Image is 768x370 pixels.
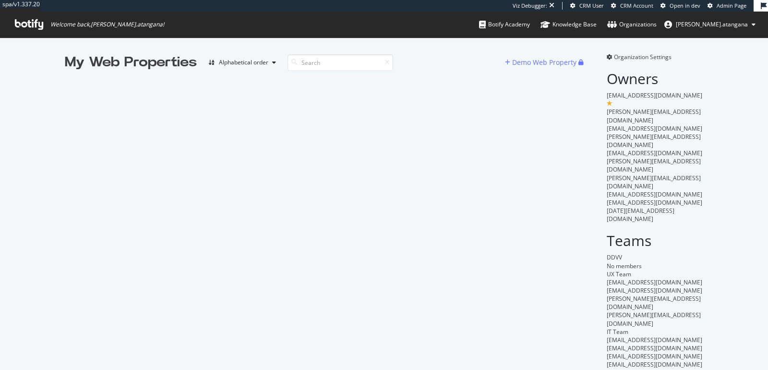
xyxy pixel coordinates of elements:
span: [EMAIL_ADDRESS][DOMAIN_NAME] [607,198,702,207]
div: Demo Web Property [512,58,576,67]
a: Knowledge Base [540,12,597,37]
span: CRM User [579,2,604,9]
span: Organization Settings [614,53,672,61]
input: Search [288,54,393,71]
span: [PERSON_NAME][EMAIL_ADDRESS][DOMAIN_NAME] [607,108,701,124]
span: renaud.atangana [676,20,748,28]
div: Viz Debugger: [513,2,547,10]
div: Botify Academy [479,20,530,29]
h2: Teams [607,233,703,248]
button: [PERSON_NAME].atangana [657,17,763,32]
span: [DATE][EMAIL_ADDRESS][DOMAIN_NAME] [607,207,674,223]
div: UX Team [607,270,703,278]
span: [PERSON_NAME][EMAIL_ADDRESS][DOMAIN_NAME] [607,174,701,190]
a: Botify Academy [479,12,530,37]
span: [EMAIL_ADDRESS][DOMAIN_NAME] [607,91,702,99]
a: Admin Page [708,2,746,10]
span: [EMAIL_ADDRESS][DOMAIN_NAME] [607,286,702,295]
div: IT Team [607,328,703,336]
h2: Owners [607,71,703,86]
div: Alphabetical order [219,60,268,65]
span: [EMAIL_ADDRESS][DOMAIN_NAME] [607,190,702,198]
a: Open in dev [660,2,700,10]
div: No members [607,262,703,270]
span: [EMAIL_ADDRESS][DOMAIN_NAME] [607,278,702,286]
span: CRM Account [620,2,653,9]
a: CRM Account [611,2,653,10]
span: [EMAIL_ADDRESS][DOMAIN_NAME] [607,360,702,369]
span: [PERSON_NAME][EMAIL_ADDRESS][DOMAIN_NAME] [607,133,701,149]
span: [EMAIL_ADDRESS][DOMAIN_NAME] [607,124,702,133]
div: Organizations [607,20,657,29]
a: Demo Web Property [505,58,578,66]
span: Open in dev [670,2,700,9]
div: Knowledge Base [540,20,597,29]
button: Alphabetical order [204,55,280,70]
span: [EMAIL_ADDRESS][DOMAIN_NAME] [607,149,702,157]
a: CRM User [570,2,604,10]
button: Demo Web Property [505,55,578,70]
a: Organizations [607,12,657,37]
span: [EMAIL_ADDRESS][DOMAIN_NAME] [607,344,702,352]
span: Welcome back, [PERSON_NAME].atangana ! [50,21,164,28]
div: My Web Properties [65,53,197,72]
span: Admin Page [717,2,746,9]
span: [PERSON_NAME][EMAIL_ADDRESS][DOMAIN_NAME] [607,295,701,311]
span: [EMAIL_ADDRESS][DOMAIN_NAME] [607,352,702,360]
span: [PERSON_NAME][EMAIL_ADDRESS][DOMAIN_NAME] [607,157,701,173]
span: [EMAIL_ADDRESS][DOMAIN_NAME] [607,336,702,344]
span: [PERSON_NAME][EMAIL_ADDRESS][DOMAIN_NAME] [607,311,701,327]
div: DDVV [607,253,703,261]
